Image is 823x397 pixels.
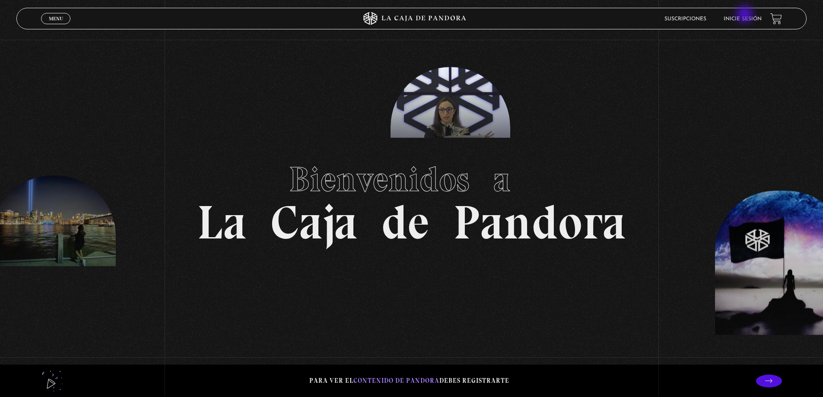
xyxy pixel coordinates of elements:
span: Cerrar [46,23,66,29]
span: Bienvenidos a [289,159,534,200]
span: contenido de Pandora [353,377,439,384]
a: Suscripciones [664,16,706,22]
h1: La Caja de Pandora [197,151,626,246]
a: Inicie sesión [724,16,762,22]
p: Para ver el debes registrarte [309,375,509,387]
span: Menu [49,16,63,21]
a: View your shopping cart [770,13,782,25]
